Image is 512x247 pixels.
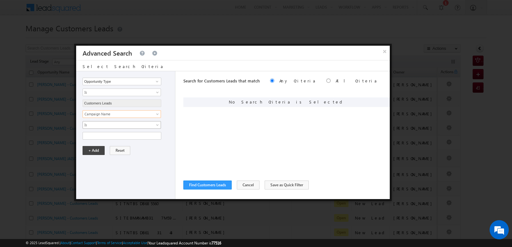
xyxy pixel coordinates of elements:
[71,241,96,245] a: Contact Support
[8,59,117,191] textarea: Type your message and hit 'Enter'
[33,34,108,42] div: Chat with us now
[11,34,27,42] img: d_60004797649_company_0_60004797649
[105,3,120,19] div: Minimize live chat window
[148,241,221,245] span: Your Leadsquared Account Number is
[26,240,221,246] span: © 2025 LeadSquared | | | | |
[110,146,130,155] button: Reset
[83,121,161,129] a: Is
[183,97,390,107] div: No Search Criteria is Selected
[336,78,378,83] label: All Criteria
[83,89,152,95] span: Is
[83,111,152,117] span: Campaign Name
[183,181,232,189] button: Find Customers Leads
[83,89,161,96] a: Is
[83,146,105,155] button: + Add
[183,78,260,83] span: Search for Customers Leads that match
[265,181,309,189] button: Save as Quick Filter
[97,241,122,245] a: Terms of Service
[279,78,316,83] label: Any Criteria
[83,110,161,118] a: Campaign Name
[237,181,260,189] button: Cancel
[87,197,116,205] em: Start Chat
[83,78,161,85] input: Type to Search
[83,99,161,107] input: Type to Search
[83,64,164,69] span: Select Search Criteria
[60,241,70,245] a: About
[123,241,147,245] a: Acceptable Use
[83,46,132,60] h3: Advanced Search
[212,241,221,245] span: 77516
[83,122,152,128] span: Is
[152,78,160,85] a: Show All Items
[380,46,390,57] button: ×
